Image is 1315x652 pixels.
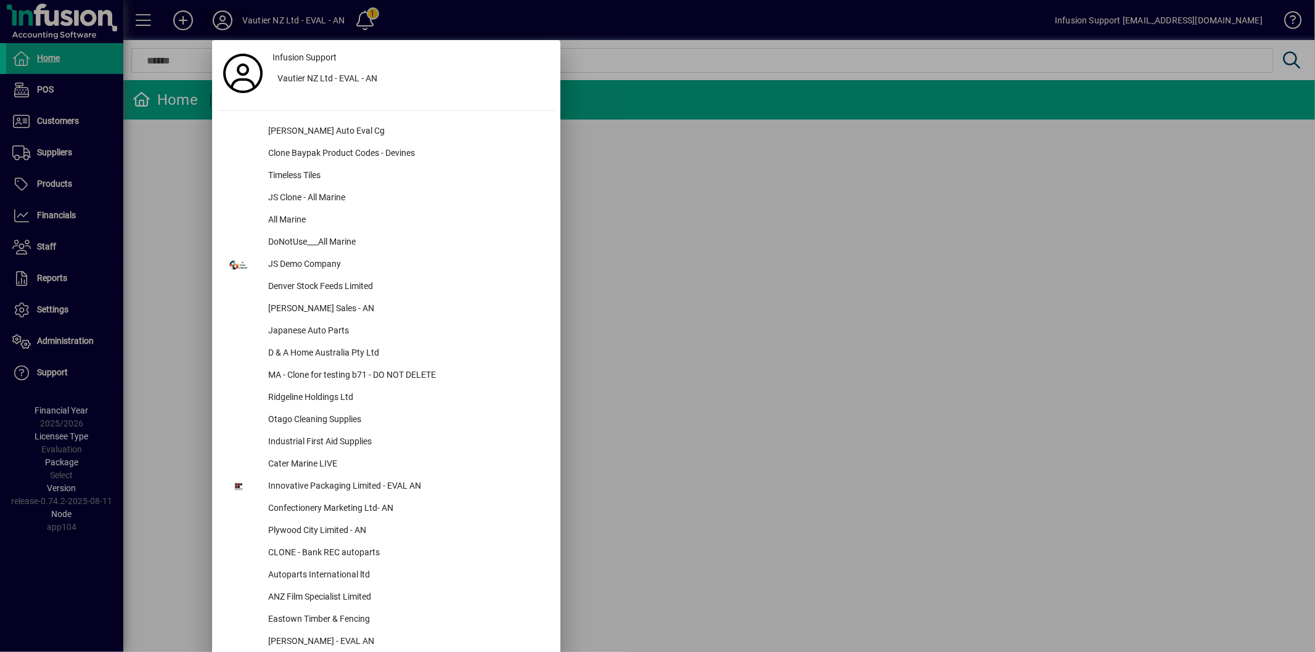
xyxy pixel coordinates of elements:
[258,121,554,143] div: [PERSON_NAME] Auto Eval Cg
[258,187,554,210] div: JS Clone - All Marine
[268,68,554,91] button: Vautier NZ Ltd - EVAL - AN
[218,121,554,143] button: [PERSON_NAME] Auto Eval Cg
[258,365,554,387] div: MA - Clone for testing b71 - DO NOT DELETE
[258,609,554,631] div: Eastown Timber & Fencing
[258,454,554,476] div: Cater Marine LIVE
[258,431,554,454] div: Industrial First Aid Supplies
[258,254,554,276] div: JS Demo Company
[218,454,554,476] button: Cater Marine LIVE
[268,46,554,68] a: Infusion Support
[218,276,554,298] button: Denver Stock Feeds Limited
[218,298,554,320] button: [PERSON_NAME] Sales - AN
[218,564,554,587] button: Autoparts International ltd
[218,62,268,84] a: Profile
[218,365,554,387] button: MA - Clone for testing b71 - DO NOT DELETE
[218,343,554,365] button: D & A Home Australia Pty Ltd
[218,254,554,276] button: JS Demo Company
[218,476,554,498] button: Innovative Packaging Limited - EVAL AN
[218,609,554,631] button: Eastown Timber & Fencing
[258,476,554,498] div: Innovative Packaging Limited - EVAL AN
[218,520,554,542] button: Plywood City Limited - AN
[258,498,554,520] div: Confectionery Marketing Ltd- AN
[258,520,554,542] div: Plywood City Limited - AN
[218,143,554,165] button: Clone Baypak Product Codes - Devines
[258,409,554,431] div: Otago Cleaning Supplies
[218,232,554,254] button: DoNotUse___All Marine
[258,320,554,343] div: Japanese Auto Parts
[258,542,554,564] div: CLONE - Bank REC autoparts
[258,165,554,187] div: Timeless Tiles
[258,276,554,298] div: Denver Stock Feeds Limited
[258,587,554,609] div: ANZ Film Specialist Limited
[218,165,554,187] button: Timeless Tiles
[218,210,554,232] button: All Marine
[258,343,554,365] div: D & A Home Australia Pty Ltd
[258,387,554,409] div: Ridgeline Holdings Ltd
[258,232,554,254] div: DoNotUse___All Marine
[272,51,337,64] span: Infusion Support
[218,187,554,210] button: JS Clone - All Marine
[258,210,554,232] div: All Marine
[258,143,554,165] div: Clone Baypak Product Codes - Devines
[258,298,554,320] div: [PERSON_NAME] Sales - AN
[218,498,554,520] button: Confectionery Marketing Ltd- AN
[218,387,554,409] button: Ridgeline Holdings Ltd
[258,564,554,587] div: Autoparts International ltd
[218,320,554,343] button: Japanese Auto Parts
[218,409,554,431] button: Otago Cleaning Supplies
[218,587,554,609] button: ANZ Film Specialist Limited
[218,431,554,454] button: Industrial First Aid Supplies
[218,542,554,564] button: CLONE - Bank REC autoparts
